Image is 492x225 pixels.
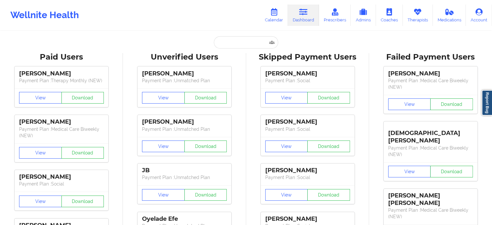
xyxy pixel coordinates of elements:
[5,52,118,62] div: Paid Users
[142,189,185,201] button: View
[142,126,227,132] p: Payment Plan : Unmatched Plan
[184,189,227,201] button: Download
[482,90,492,116] a: Report Bug
[265,215,350,223] div: [PERSON_NAME]
[265,126,350,132] p: Payment Plan : Social
[388,207,473,220] p: Payment Plan : Medical Care Biweekly (NEW)
[142,70,227,77] div: [PERSON_NAME]
[351,5,376,26] a: Admins
[265,118,350,126] div: [PERSON_NAME]
[142,167,227,174] div: JB
[374,52,487,62] div: Failed Payment Users
[184,92,227,104] button: Download
[319,5,351,26] a: Prescribers
[19,70,104,77] div: [PERSON_NAME]
[388,125,473,144] div: [DEMOGRAPHIC_DATA][PERSON_NAME]
[142,77,227,84] p: Payment Plan : Unmatched Plan
[307,189,350,201] button: Download
[61,147,104,159] button: Download
[265,141,308,152] button: View
[388,145,473,158] p: Payment Plan : Medical Care Biweekly (NEW)
[430,98,473,110] button: Download
[265,70,350,77] div: [PERSON_NAME]
[376,5,403,26] a: Coaches
[388,166,431,177] button: View
[265,167,350,174] div: [PERSON_NAME]
[265,77,350,84] p: Payment Plan : Social
[388,77,473,90] p: Payment Plan : Medical Care Biweekly (NEW)
[288,5,319,26] a: Dashboard
[388,70,473,77] div: [PERSON_NAME]
[61,92,104,104] button: Download
[142,215,227,223] div: Oyelade Efe
[265,189,308,201] button: View
[307,92,350,104] button: Download
[19,196,62,207] button: View
[251,52,365,62] div: Skipped Payment Users
[184,141,227,152] button: Download
[142,141,185,152] button: View
[61,196,104,207] button: Download
[260,5,288,26] a: Calendar
[142,174,227,181] p: Payment Plan : Unmatched Plan
[265,174,350,181] p: Payment Plan : Social
[127,52,241,62] div: Unverified Users
[433,5,466,26] a: Medications
[403,5,433,26] a: Therapists
[19,77,104,84] p: Payment Plan : Therapy Monthly (NEW)
[19,118,104,126] div: [PERSON_NAME]
[19,181,104,187] p: Payment Plan : Social
[388,192,473,207] div: [PERSON_NAME] [PERSON_NAME]
[466,5,492,26] a: Account
[19,173,104,181] div: [PERSON_NAME]
[19,126,104,139] p: Payment Plan : Medical Care Biweekly (NEW)
[388,98,431,110] button: View
[265,92,308,104] button: View
[142,118,227,126] div: [PERSON_NAME]
[19,92,62,104] button: View
[142,92,185,104] button: View
[307,141,350,152] button: Download
[430,166,473,177] button: Download
[19,147,62,159] button: View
